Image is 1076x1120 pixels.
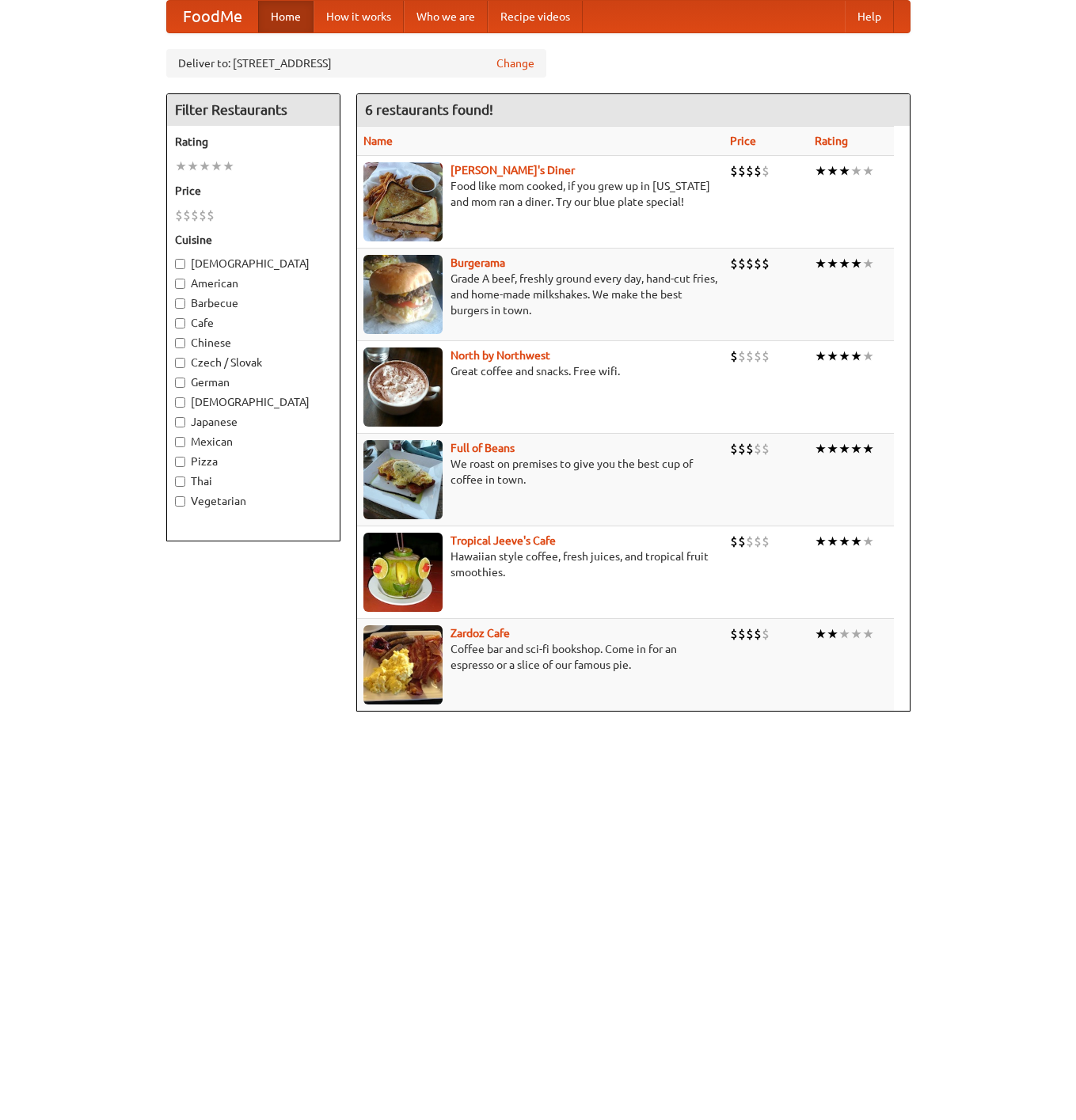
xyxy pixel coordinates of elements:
[746,162,754,180] li: $
[175,232,332,248] h5: Cuisine
[175,279,185,289] input: American
[166,49,546,78] div: Deliver to: [STREET_ADDRESS]
[363,162,443,241] img: sallys.jpg
[746,533,754,550] li: $
[183,207,191,224] li: $
[838,533,850,550] li: ★
[175,315,332,331] label: Cafe
[175,457,185,467] input: Pizza
[815,135,848,147] a: Rating
[730,625,738,643] li: $
[314,1,404,32] a: How it works
[762,255,770,272] li: $
[730,347,738,365] li: $
[365,102,493,117] ng-pluralize: 6 restaurants found!
[175,378,185,388] input: German
[827,440,838,457] li: ★
[730,255,738,272] li: $
[175,158,187,175] li: ★
[738,347,746,365] li: $
[730,533,738,550] li: $
[815,162,827,180] li: ★
[199,158,211,175] li: ★
[827,533,838,550] li: ★
[838,255,850,272] li: ★
[850,625,862,643] li: ★
[191,207,199,224] li: $
[175,295,332,311] label: Barbecue
[730,135,756,147] a: Price
[845,1,894,32] a: Help
[363,347,443,427] img: north.jpg
[746,440,754,457] li: $
[730,162,738,180] li: $
[404,1,488,32] a: Who we are
[167,1,258,32] a: FoodMe
[850,440,862,457] li: ★
[827,347,838,365] li: ★
[451,534,556,547] a: Tropical Jeeve's Cafe
[363,135,393,147] a: Name
[175,493,332,509] label: Vegetarian
[451,442,515,454] a: Full of Beans
[363,363,717,379] p: Great coffee and snacks. Free wifi.
[451,256,505,269] a: Burgerama
[363,641,717,673] p: Coffee bar and sci-fi bookshop. Come in for an espresso or a slice of our famous pie.
[862,625,874,643] li: ★
[762,625,770,643] li: $
[762,347,770,365] li: $
[175,256,332,271] label: [DEMOGRAPHIC_DATA]
[815,440,827,457] li: ★
[488,1,583,32] a: Recipe videos
[258,1,314,32] a: Home
[175,335,332,351] label: Chinese
[738,533,746,550] li: $
[167,94,340,126] h4: Filter Restaurants
[175,374,332,390] label: German
[222,158,234,175] li: ★
[363,549,717,580] p: Hawaiian style coffee, fresh juices, and tropical fruit smoothies.
[754,533,762,550] li: $
[175,338,185,348] input: Chinese
[827,255,838,272] li: ★
[175,454,332,469] label: Pizza
[850,347,862,365] li: ★
[363,456,717,488] p: We roast on premises to give you the best cup of coffee in town.
[175,318,185,328] input: Cafe
[746,347,754,365] li: $
[754,162,762,180] li: $
[175,394,332,410] label: [DEMOGRAPHIC_DATA]
[838,347,850,365] li: ★
[363,625,443,704] img: zardoz.jpg
[363,178,717,210] p: Food like mom cooked, if you grew up in [US_STATE] and mom ran a diner. Try our blue plate special!
[762,533,770,550] li: $
[363,255,443,334] img: burgerama.jpg
[175,414,332,430] label: Japanese
[175,473,332,489] label: Thai
[815,625,827,643] li: ★
[850,533,862,550] li: ★
[175,397,185,408] input: [DEMOGRAPHIC_DATA]
[754,255,762,272] li: $
[175,134,332,150] h5: Rating
[175,183,332,199] h5: Price
[451,164,575,177] a: [PERSON_NAME]'s Diner
[175,358,185,368] input: Czech / Slovak
[746,255,754,272] li: $
[827,162,838,180] li: ★
[754,625,762,643] li: $
[175,437,185,447] input: Mexican
[451,627,510,640] b: Zardoz Cafe
[175,355,332,370] label: Czech / Slovak
[363,533,443,612] img: jeeves.jpg
[762,162,770,180] li: $
[363,271,717,318] p: Grade A beef, freshly ground every day, hand-cut fries, and home-made milkshakes. We make the bes...
[211,158,222,175] li: ★
[838,440,850,457] li: ★
[451,349,550,362] a: North by Northwest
